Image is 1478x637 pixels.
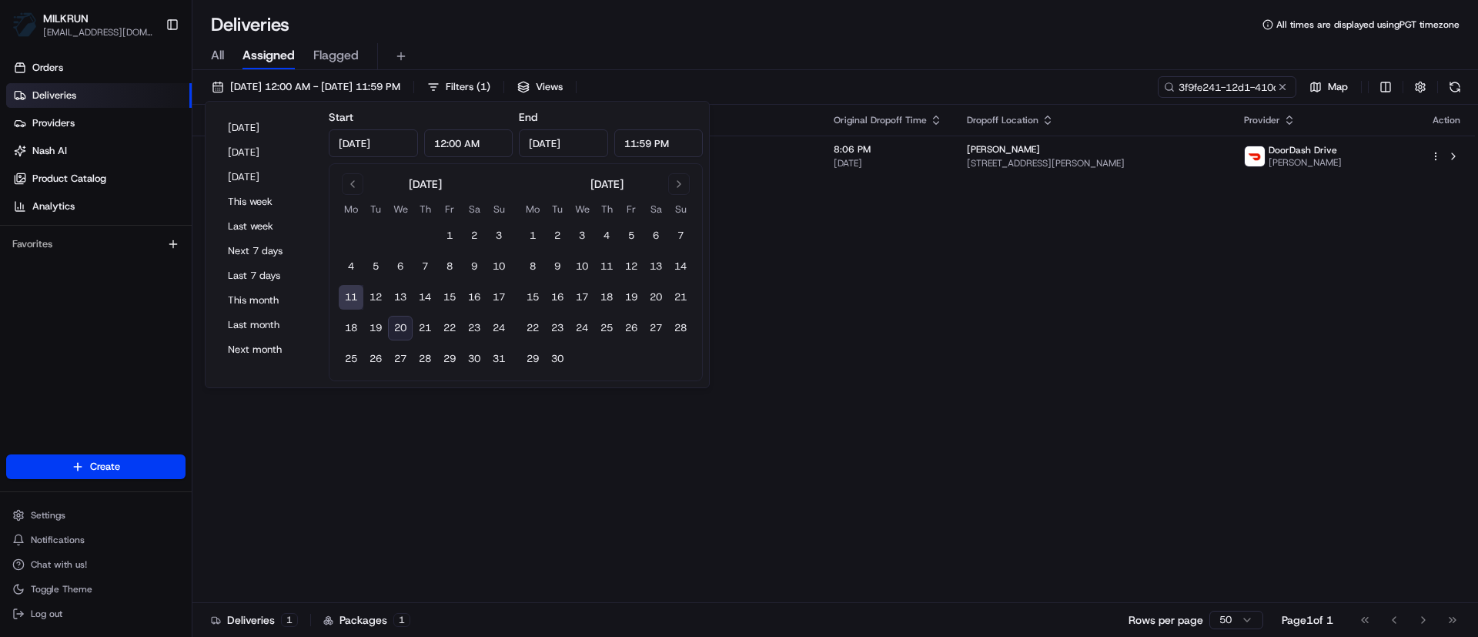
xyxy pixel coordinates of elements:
button: 25 [594,316,619,340]
div: Packages [323,612,410,628]
button: 5 [619,223,644,248]
th: Sunday [668,201,693,217]
th: Wednesday [388,201,413,217]
button: 7 [668,223,693,248]
button: 31 [487,347,511,371]
button: Chat with us! [6,554,186,575]
button: 29 [437,347,462,371]
span: [DATE] [834,157,942,169]
button: 1 [520,223,545,248]
button: MILKRUN [43,11,89,26]
th: Wednesday [570,201,594,217]
h1: Deliveries [211,12,289,37]
button: 10 [570,254,594,279]
button: 8 [437,254,462,279]
button: This month [221,290,313,311]
button: Last week [221,216,313,237]
span: [PERSON_NAME] [967,143,1040,156]
button: 25 [339,347,363,371]
button: [DATE] [221,142,313,163]
div: Favorites [6,232,186,256]
span: Assigned [242,46,295,65]
span: Nash AI [32,144,67,158]
div: Page 1 of 1 [1282,612,1333,628]
button: 13 [388,285,413,310]
input: Time [424,129,513,157]
div: Deliveries [211,612,298,628]
button: 3 [487,223,511,248]
button: Refresh [1444,76,1466,98]
button: Map [1302,76,1355,98]
span: Providers [32,116,75,130]
button: 14 [668,254,693,279]
span: Orders [32,61,63,75]
span: ( 1 ) [477,80,490,94]
button: 16 [462,285,487,310]
div: Action [1430,114,1463,126]
a: Product Catalog [6,166,192,191]
img: doordash_logo_v2.png [1245,146,1265,166]
th: Sunday [487,201,511,217]
span: Create [90,460,120,474]
span: Views [536,80,563,94]
button: Filters(1) [420,76,497,98]
span: [STREET_ADDRESS][PERSON_NAME] [967,157,1219,169]
button: Next 7 days [221,240,313,262]
button: Next month [221,339,313,360]
button: 11 [339,285,363,310]
button: 14 [413,285,437,310]
button: Go to previous month [342,173,363,195]
div: 1 [393,613,410,627]
button: 1 [437,223,462,248]
button: 12 [619,254,644,279]
button: [DATE] 12:00 AM - [DATE] 11:59 PM [205,76,407,98]
span: All times are displayed using PGT timezone [1276,18,1460,31]
p: Rows per page [1129,612,1203,628]
span: Settings [31,509,65,521]
th: Monday [339,201,363,217]
button: 2 [462,223,487,248]
button: Log out [6,603,186,625]
img: MILKRUN [12,12,37,37]
button: MILKRUNMILKRUN[EMAIL_ADDRESS][DOMAIN_NAME] [6,6,159,43]
span: 8:06 PM [834,143,942,156]
div: 1 [281,613,298,627]
button: 4 [339,254,363,279]
span: [PERSON_NAME] [1269,156,1342,169]
button: 15 [437,285,462,310]
th: Monday [520,201,545,217]
input: Date [519,129,608,157]
button: 19 [363,316,388,340]
span: Analytics [32,199,75,213]
button: 27 [388,347,413,371]
span: Deliveries [32,89,76,102]
button: 20 [644,285,668,310]
input: Date [329,129,418,157]
button: 23 [462,316,487,340]
span: All [211,46,224,65]
button: 28 [413,347,437,371]
button: This week [221,191,313,213]
button: 22 [520,316,545,340]
button: [EMAIL_ADDRESS][DOMAIN_NAME] [43,26,153,39]
th: Thursday [413,201,437,217]
button: 8 [520,254,545,279]
button: 21 [668,285,693,310]
button: 2 [545,223,570,248]
div: [DATE] [409,176,442,192]
button: 26 [619,316,644,340]
span: Flagged [313,46,359,65]
button: 29 [520,347,545,371]
button: Go to next month [668,173,690,195]
span: Chat with us! [31,558,87,571]
th: Friday [619,201,644,217]
button: 6 [388,254,413,279]
button: 17 [570,285,594,310]
button: 24 [487,316,511,340]
input: Type to search [1158,76,1296,98]
button: 27 [644,316,668,340]
a: Nash AI [6,139,192,163]
span: Toggle Theme [31,583,92,595]
span: Dropoff Location [967,114,1038,126]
